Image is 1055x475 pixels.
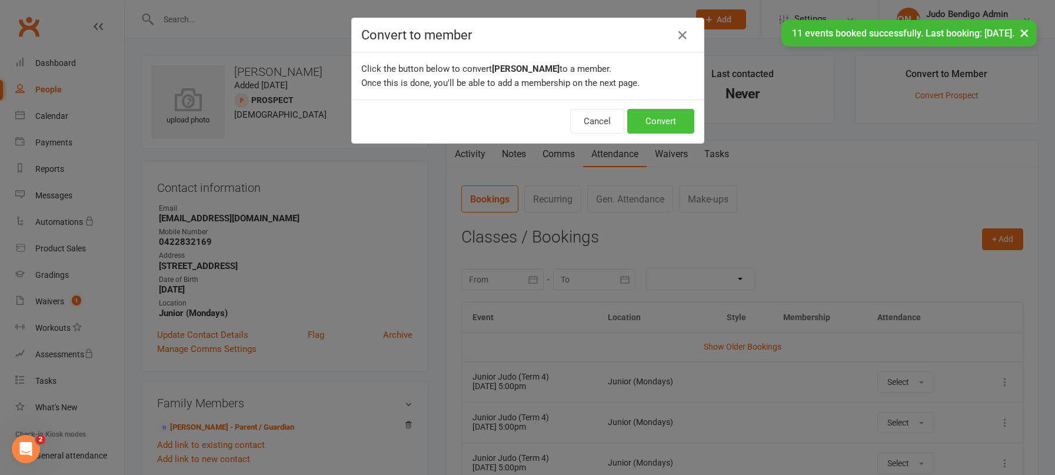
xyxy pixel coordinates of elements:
iframe: Intercom live chat [12,435,40,463]
div: Click the button below to convert to a member. Once this is done, you'll be able to add a members... [352,52,704,99]
button: Cancel [570,109,624,134]
button: Convert [627,109,694,134]
button: × [1014,20,1035,45]
div: 11 events booked successfully. Last booking: [DATE]. [781,20,1037,46]
b: [PERSON_NAME] [492,64,560,74]
span: 2 [36,435,45,444]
